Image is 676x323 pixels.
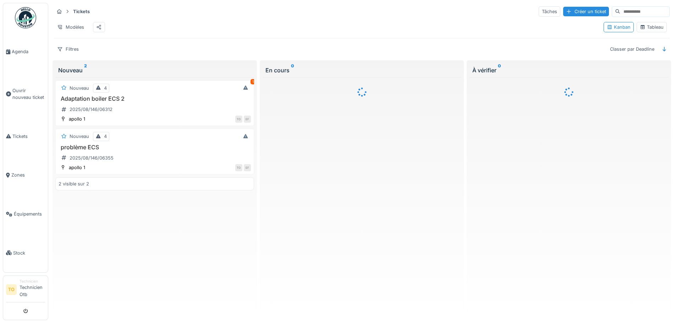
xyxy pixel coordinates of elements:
[3,156,48,195] a: Zones
[59,144,251,151] h3: problème ECS
[70,8,93,15] strong: Tickets
[12,48,45,55] span: Agenda
[640,24,664,30] div: Tableau
[59,180,89,187] div: 2 visible sur 2
[14,211,45,217] span: Équipements
[3,32,48,71] a: Agenda
[20,279,45,301] li: Technicien Otb
[54,22,87,32] div: Modèles
[563,7,609,16] div: Créer un ticket
[607,44,658,54] div: Classer par Deadline
[12,87,45,101] span: Ouvrir nouveau ticket
[70,85,89,91] div: Nouveau
[70,155,114,161] div: 2025/08/146/06355
[20,279,45,284] div: Technicien
[244,164,251,171] div: EF
[69,164,85,171] div: apollo 1
[12,133,45,140] span: Tickets
[58,66,251,74] div: Nouveau
[70,133,89,140] div: Nouveau
[3,71,48,117] a: Ouvrir nouveau ticket
[104,85,107,91] div: 4
[84,66,87,74] sup: 2
[235,116,242,123] div: TO
[235,164,242,171] div: TO
[104,133,107,140] div: 4
[607,24,631,30] div: Kanban
[3,233,48,272] a: Stock
[3,117,48,156] a: Tickets
[15,7,36,28] img: Badge_color-CXgf-gQk.svg
[6,279,45,302] a: TO TechnicienTechnicien Otb
[6,284,17,295] li: TO
[54,44,82,54] div: Filtres
[59,95,251,102] h3: Adaptation boiler ECS 2
[3,195,48,234] a: Équipements
[70,106,112,113] div: 2025/08/146/06312
[472,66,665,74] div: À vérifier
[244,116,251,123] div: EF
[291,66,294,74] sup: 0
[69,116,85,122] div: apollo 1
[251,79,255,84] div: 1
[498,66,501,74] sup: 0
[11,172,45,178] span: Zones
[13,250,45,256] span: Stock
[265,66,458,74] div: En cours
[539,6,560,17] div: Tâches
